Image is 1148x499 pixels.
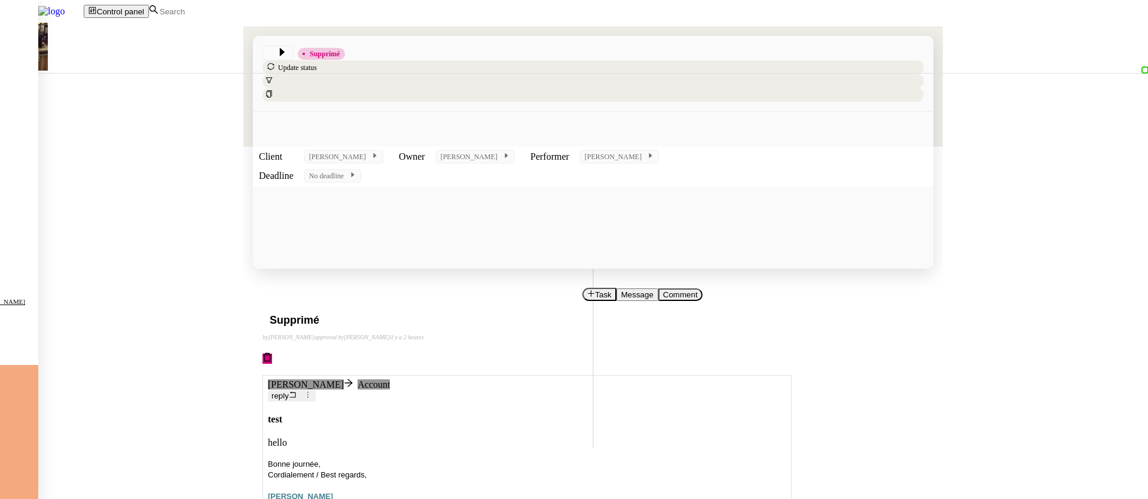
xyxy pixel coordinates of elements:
button: Comment [658,288,703,301]
span: Cordialement / Best regards, [268,470,367,479]
button: Task [582,288,616,301]
span: [PERSON_NAME] [585,153,647,161]
span: Comment [663,290,698,299]
td: Performer [526,148,574,166]
button: reply [268,390,300,401]
span: Bonne journée, [268,460,320,468]
span: approved by [315,334,344,340]
span: [PERSON_NAME] [309,153,371,161]
small: [PERSON_NAME] [PERSON_NAME] [262,334,424,340]
span: il y a 2 heures [390,334,423,340]
td: Owner [394,148,430,166]
td: Deadline [254,167,298,185]
span: Message [621,290,654,299]
button: Control panel [84,5,149,18]
a: Account [358,379,390,390]
span: Task [595,290,611,299]
td: Client [254,148,298,166]
span: [PERSON_NAME] [441,153,503,161]
span: by [262,334,268,340]
div: hello [268,437,786,448]
span: Supprimé [270,314,319,326]
span: No deadline [309,172,349,180]
span: reply [271,392,289,401]
h4: test [268,414,786,425]
input: Search [158,7,262,17]
button: Message [616,288,658,301]
span: Control panel [97,7,144,16]
a: [PERSON_NAME] [268,379,344,390]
